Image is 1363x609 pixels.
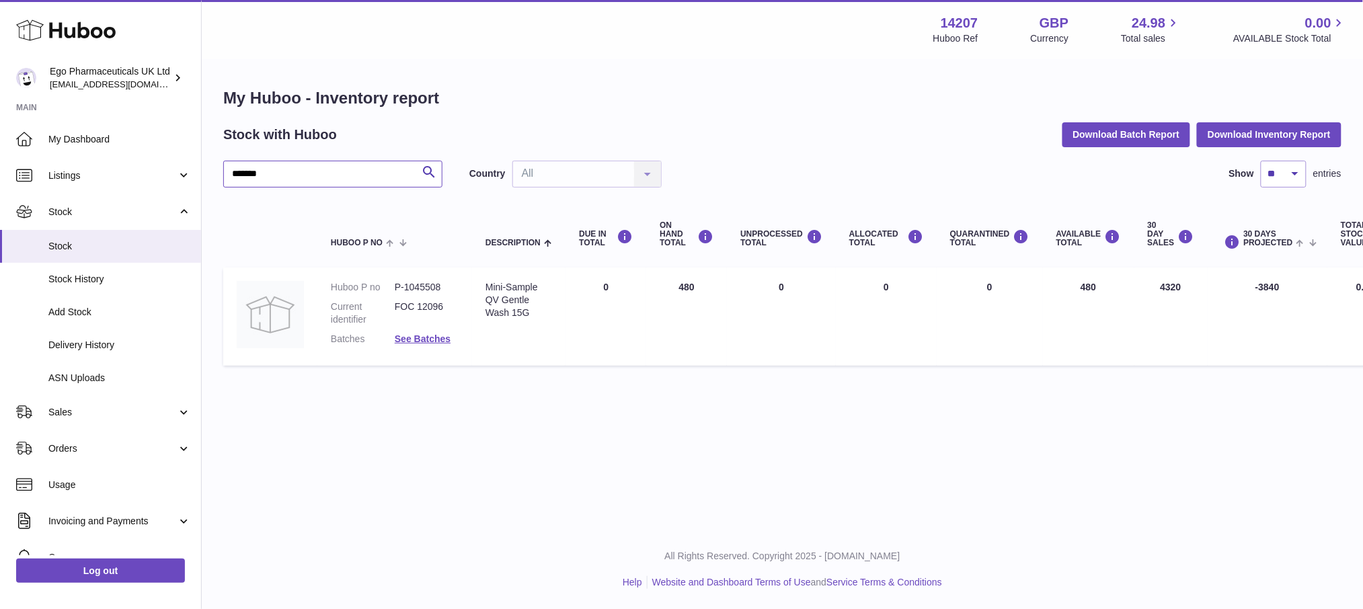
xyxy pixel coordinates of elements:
span: 0.00 [1305,14,1331,32]
div: Currency [1031,32,1069,45]
span: AVAILABLE Stock Total [1233,32,1347,45]
span: Stock [48,240,191,253]
span: 24.98 [1132,14,1165,32]
a: Log out [16,559,185,583]
span: ASN Uploads [48,372,191,384]
span: Orders [48,442,177,455]
span: Stock [48,206,177,218]
span: Sales [48,406,177,419]
span: Add Stock [48,306,191,319]
span: Listings [48,169,177,182]
strong: GBP [1040,14,1068,32]
span: My Dashboard [48,133,191,146]
span: Invoicing and Payments [48,515,177,528]
span: Delivery History [48,339,191,352]
div: Huboo Ref [933,32,978,45]
span: [EMAIL_ADDRESS][DOMAIN_NAME] [50,79,198,89]
div: Ego Pharmaceuticals UK Ltd [50,65,171,91]
span: Total sales [1121,32,1181,45]
span: Stock History [48,273,191,286]
strong: 14207 [941,14,978,32]
span: Cases [48,551,191,564]
img: internalAdmin-14207@internal.huboo.com [16,68,36,88]
a: 0.00 AVAILABLE Stock Total [1233,14,1347,45]
a: 24.98 Total sales [1121,14,1181,45]
span: Usage [48,479,191,491]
